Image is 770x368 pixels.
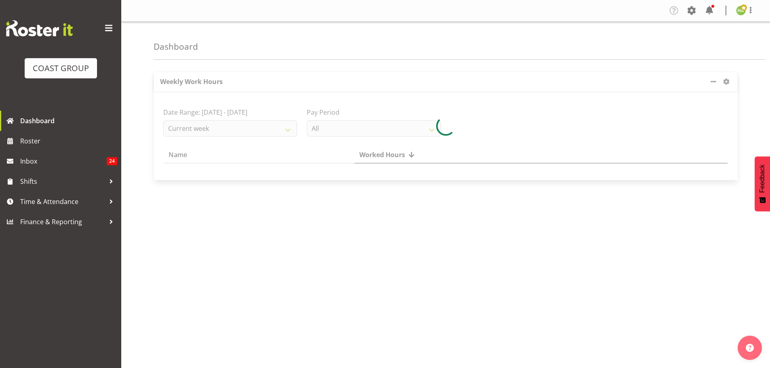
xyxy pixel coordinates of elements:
span: Shifts [20,175,105,187]
img: hendrix-amani9069.jpg [736,6,746,15]
span: Feedback [759,164,766,193]
span: Finance & Reporting [20,216,105,228]
span: 24 [107,157,117,165]
span: Dashboard [20,115,117,127]
h4: Dashboard [154,42,198,51]
img: Rosterit website logo [6,20,73,36]
span: Roster [20,135,117,147]
img: help-xxl-2.png [746,344,754,352]
span: Time & Attendance [20,196,105,208]
div: COAST GROUP [33,62,89,74]
span: Inbox [20,155,107,167]
button: Feedback - Show survey [755,156,770,211]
